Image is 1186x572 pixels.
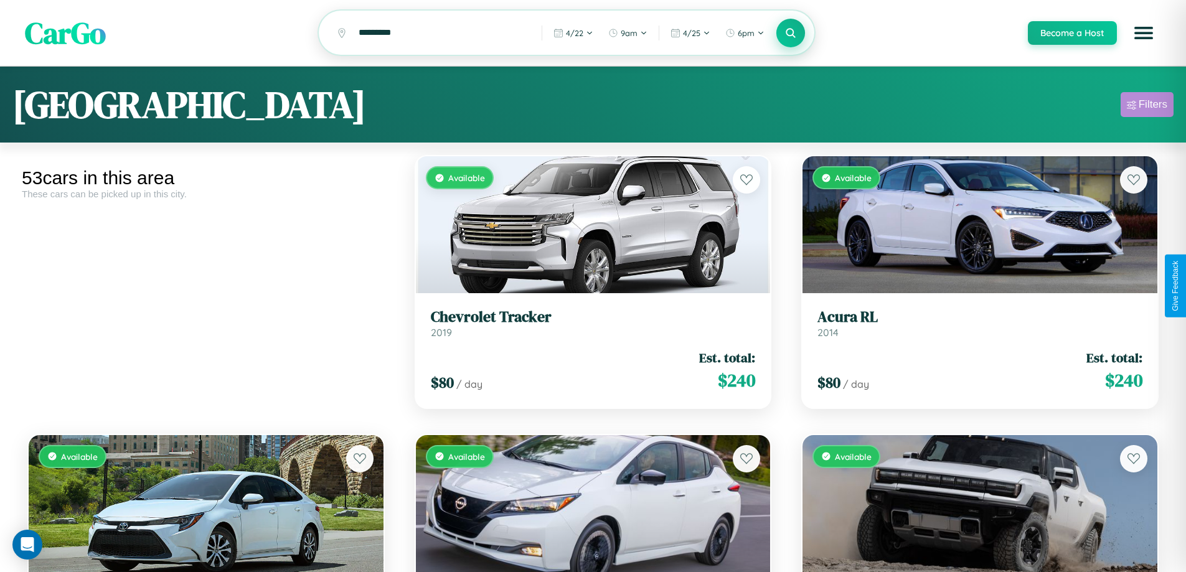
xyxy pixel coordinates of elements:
button: Open menu [1126,16,1161,50]
span: 9am [621,28,638,38]
span: 4 / 25 [683,28,700,38]
h3: Acura RL [817,308,1142,326]
span: Available [835,451,872,462]
div: Open Intercom Messenger [12,530,42,560]
button: Filters [1121,92,1174,117]
span: 6pm [738,28,755,38]
a: Acura RL2014 [817,308,1142,339]
span: / day [843,378,869,390]
button: 6pm [719,23,771,43]
span: 2019 [431,326,452,339]
a: Chevrolet Tracker2019 [431,308,756,339]
div: 53 cars in this area [22,167,390,189]
span: CarGo [25,12,106,54]
button: Become a Host [1028,21,1117,45]
button: 4/25 [664,23,717,43]
h3: Chevrolet Tracker [431,308,756,326]
div: Give Feedback [1171,261,1180,311]
span: 2014 [817,326,839,339]
span: Available [61,451,98,462]
button: 9am [602,23,654,43]
span: Available [448,451,485,462]
span: Available [835,172,872,183]
span: $ 240 [1105,368,1142,393]
span: Est. total: [699,349,755,367]
span: $ 80 [817,372,840,393]
div: These cars can be picked up in this city. [22,189,390,199]
div: Filters [1139,98,1167,111]
span: Available [448,172,485,183]
button: 4/22 [547,23,600,43]
span: Est. total: [1086,349,1142,367]
h1: [GEOGRAPHIC_DATA] [12,79,366,130]
span: 4 / 22 [566,28,583,38]
span: $ 80 [431,372,454,393]
span: / day [456,378,482,390]
span: $ 240 [718,368,755,393]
